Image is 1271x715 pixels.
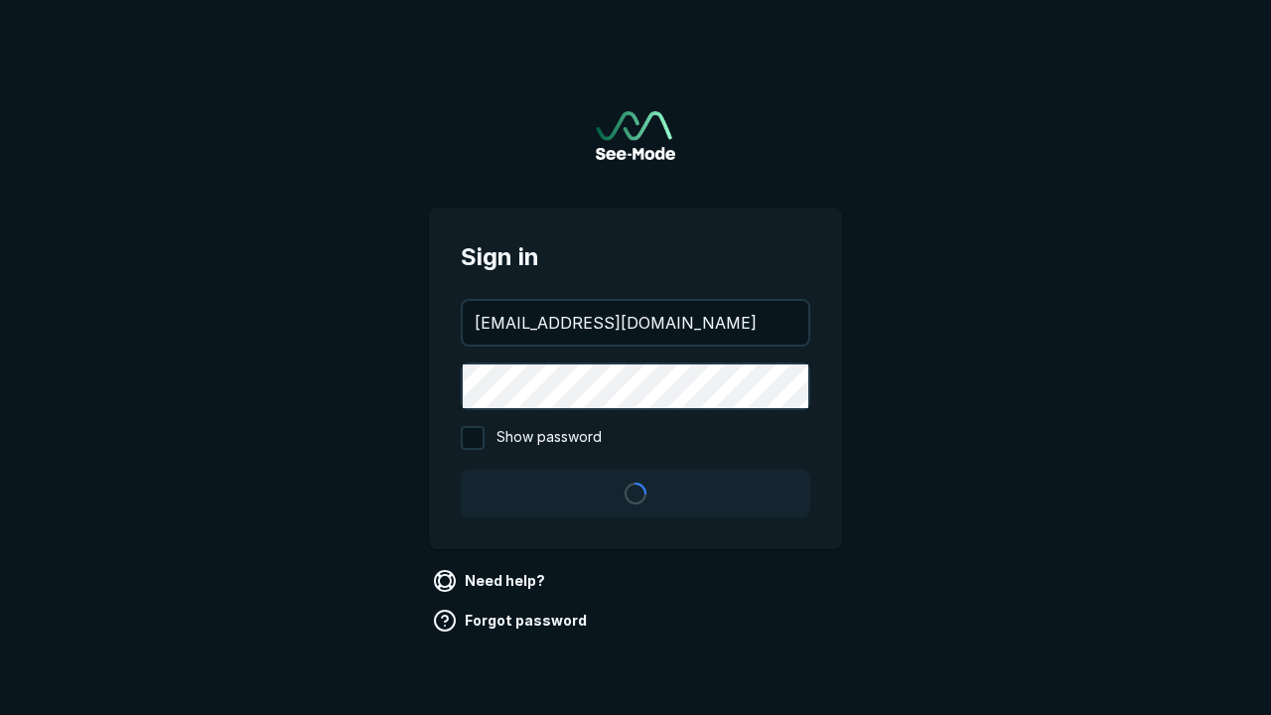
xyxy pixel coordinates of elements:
a: Go to sign in [596,111,675,160]
input: your@email.com [463,301,808,345]
img: See-Mode Logo [596,111,675,160]
a: Need help? [429,565,553,597]
span: Show password [496,426,602,450]
a: Forgot password [429,605,595,637]
span: Sign in [461,239,810,275]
